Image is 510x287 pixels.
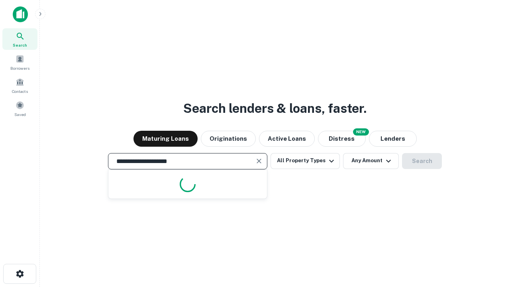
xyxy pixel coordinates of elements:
button: Originations [201,131,256,147]
h3: Search lenders & loans, faster. [183,99,367,118]
button: Any Amount [343,153,399,169]
div: NEW [353,128,369,136]
span: Contacts [12,88,28,94]
button: Lenders [369,131,417,147]
a: Saved [2,98,37,119]
button: Search distressed loans with lien and other non-mortgage details. [318,131,366,147]
a: Contacts [2,75,37,96]
img: capitalize-icon.png [13,6,28,22]
span: Borrowers [10,65,29,71]
a: Search [2,28,37,50]
button: Maturing Loans [133,131,198,147]
button: All Property Types [271,153,340,169]
span: Search [13,42,27,48]
a: Borrowers [2,51,37,73]
span: Saved [14,111,26,118]
iframe: Chat Widget [470,223,510,261]
button: Active Loans [259,131,315,147]
button: Clear [253,155,265,167]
